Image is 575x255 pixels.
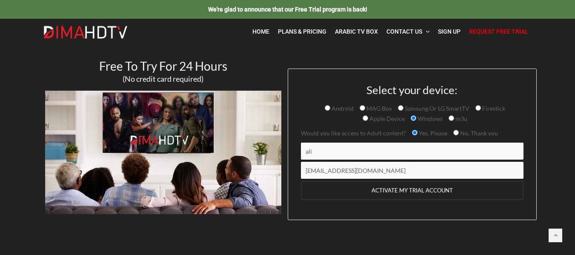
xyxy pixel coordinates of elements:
a: Back to top [549,229,562,242]
input: Windows [411,115,416,121]
span: Request Free Trial [469,28,528,35]
span: Plans & Pricing [278,28,326,35]
span: Sign Up [438,28,461,35]
a: Sign Up [434,23,465,40]
input: MAG Box [360,105,365,111]
a: We're glad to announce that our Free Trial program is back! [208,6,367,13]
span: Android [330,105,354,112]
span: m3u [454,115,467,122]
input: No, Thank you [453,130,459,135]
span: Samsung Or LG SmartTV [403,105,469,112]
input: Samsung Or LG SmartTV [398,105,403,111]
span: Apple Device [368,115,405,122]
span: Free To Try For 24 Hours [99,59,227,73]
a: Contact Us [382,23,434,40]
span: Windows [416,115,443,122]
input: Android [325,105,330,111]
input: Yes, Please [412,130,418,135]
input: m3u [449,115,454,121]
input: Apple Device [363,115,368,121]
p: Would you like access to Adult content? [301,128,524,138]
span: Yes, Please [418,129,447,137]
a: Request Free Trial [465,23,532,40]
img: Dima HDTV [43,26,128,39]
span: (No credit card required) [123,74,203,83]
span: Home [252,28,269,35]
span: No, Thank you [459,129,498,137]
span: Contact Us [386,28,422,35]
input: Name [301,143,524,160]
form: Contact form [295,84,530,220]
a: Plans & Pricing [274,23,331,40]
input: Email [301,162,524,179]
input: Firestick [475,105,481,111]
span: Arabic TV Box [335,28,378,35]
span: MAG Box [365,105,392,112]
a: Home [248,23,274,40]
a: Arabic TV Box [331,23,382,40]
span: Select your device: [366,83,458,97]
input: ACTIVATE MY TRIAL ACCOUNT [301,181,524,200]
span: Firestick [481,105,505,112]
